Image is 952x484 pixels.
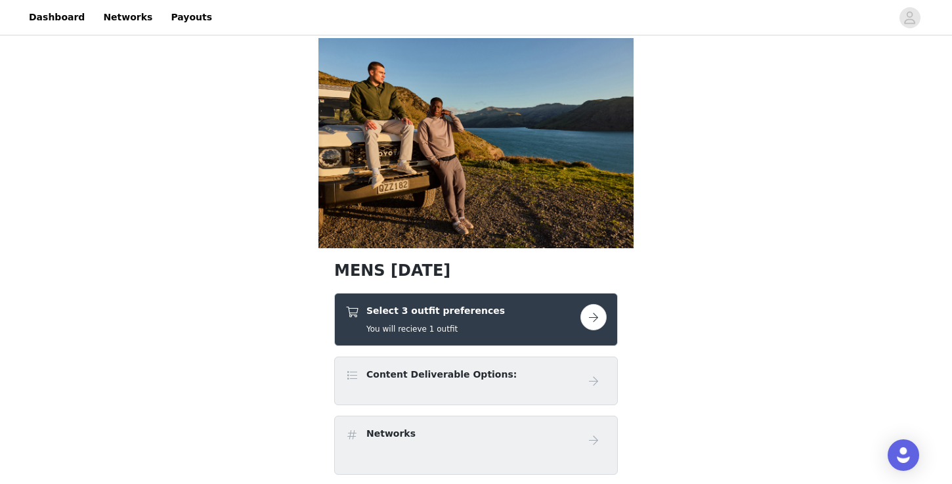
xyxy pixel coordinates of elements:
h5: You will recieve 1 outfit [366,323,505,335]
a: Networks [95,3,160,32]
div: Networks [334,416,618,475]
h4: Select 3 outfit preferences [366,304,505,318]
div: Content Deliverable Options: [334,357,618,405]
a: Dashboard [21,3,93,32]
div: avatar [903,7,916,28]
h4: Networks [366,427,416,441]
img: campaign image [318,38,634,248]
h1: MENS [DATE] [334,259,618,282]
a: Payouts [163,3,220,32]
h4: Content Deliverable Options: [366,368,517,382]
div: Open Intercom Messenger [888,439,919,471]
div: Select 3 outfit preferences [334,293,618,346]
